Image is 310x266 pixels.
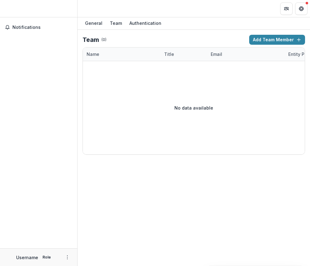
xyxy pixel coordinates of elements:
[83,47,160,61] div: Name
[83,36,99,43] h2: Team
[83,19,105,28] div: General
[249,35,305,45] button: Add Team Member
[41,255,53,260] p: Role
[83,51,103,57] div: Name
[2,22,75,32] button: Notifications
[127,17,164,29] a: Authentication
[207,47,285,61] div: Email
[160,47,207,61] div: Title
[295,2,308,15] button: Get Help
[107,19,124,28] div: Team
[207,51,226,57] div: Email
[64,254,71,261] button: More
[12,25,72,30] span: Notifications
[174,105,213,111] p: No data available
[83,17,105,29] a: General
[280,2,293,15] button: Partners
[107,17,124,29] a: Team
[16,254,38,261] p: Username
[160,51,178,57] div: Title
[127,19,164,28] div: Authentication
[101,37,106,43] p: ( 0 )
